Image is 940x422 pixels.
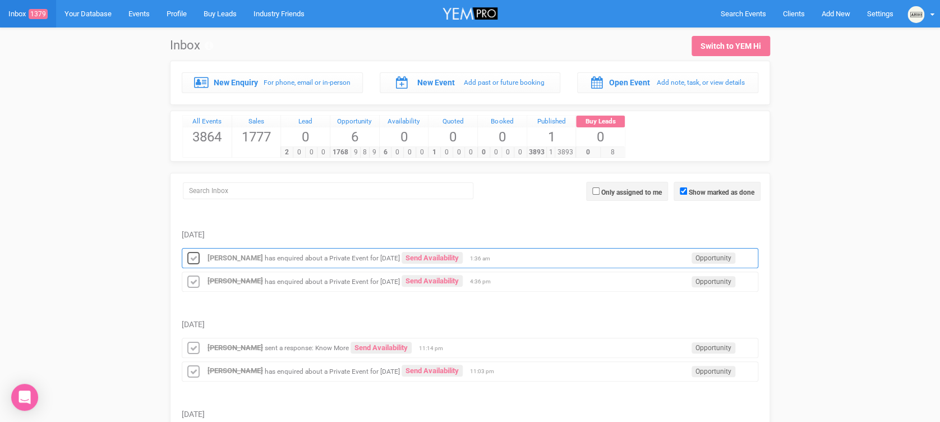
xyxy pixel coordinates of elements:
span: 0 [576,127,625,146]
input: Search Inbox [183,182,473,199]
span: 8 [360,147,370,158]
a: Switch to YEM Hi [692,36,770,56]
label: Show marked as done [689,187,754,198]
a: Send Availability [402,275,463,287]
small: Add note, task, or view details [657,79,745,86]
span: 1768 [330,147,351,158]
span: 1777 [232,127,281,146]
span: 1 [527,127,576,146]
span: 9 [369,147,379,158]
a: New Event Add past or future booking [380,72,561,93]
a: [PERSON_NAME] [208,343,263,352]
span: 6 [330,127,379,146]
span: 0 [464,147,477,158]
span: 0 [477,147,490,158]
span: 0 [514,147,527,158]
span: 0 [391,147,404,158]
div: Switch to YEM Hi [701,40,761,52]
span: Search Events [721,10,766,18]
span: 4:36 pm [470,278,498,286]
small: Add past or future booking [463,79,544,86]
small: For phone, email or in-person [263,79,350,86]
h5: [DATE] [182,231,758,239]
span: 0 [293,147,306,158]
span: 0 [305,147,318,158]
span: 1379 [29,9,48,19]
a: Send Availability [402,365,463,377]
span: Opportunity [692,366,735,377]
span: 0 [575,147,600,158]
span: Opportunity [692,342,735,354]
span: Clients [783,10,805,18]
label: Open Event [609,77,650,88]
span: 2 [280,147,293,158]
span: 9 [351,147,360,158]
a: [PERSON_NAME] [208,254,263,262]
span: 6 [379,147,392,158]
small: sent a response: Know More [265,344,349,352]
a: Send Availability [402,252,463,264]
a: Published [527,116,576,128]
label: Only assigned to me [601,187,662,198]
span: 0 [403,147,416,158]
a: Availability [380,116,428,128]
span: 0 [478,127,527,146]
small: has enquired about a Private Event for [DATE] [265,277,400,285]
a: All Events [183,116,232,128]
small: has enquired about a Private Event for [DATE] [265,254,400,262]
a: Buy Leads [576,116,625,128]
span: 11:14 pm [419,345,447,352]
label: New Enquiry [214,77,258,88]
span: Opportunity [692,253,735,264]
a: New Enquiry For phone, email or in-person [182,72,363,93]
small: has enquired about a Private Event for [DATE] [265,367,400,375]
span: 0 [440,147,453,158]
span: 0 [380,127,428,146]
h5: [DATE] [182,410,758,419]
span: 1 [546,147,555,158]
span: Add New [822,10,850,18]
span: 8 [600,147,625,158]
a: Open Event Add note, task, or view details [577,72,758,93]
a: Booked [478,116,527,128]
a: [PERSON_NAME] [208,277,263,285]
span: 1:36 am [470,255,498,263]
a: Send Availability [351,342,412,354]
span: 0 [490,147,503,158]
span: 0 [501,147,514,158]
img: open-uri20231025-2-1afxnye [907,6,924,23]
span: 3864 [183,127,232,146]
span: 3893 [527,147,547,158]
span: 0 [428,127,477,146]
a: Quoted [428,116,477,128]
span: 3893 [555,147,575,158]
span: 0 [453,147,466,158]
span: 0 [281,127,330,146]
span: 0 [416,147,428,158]
span: 11:03 pm [470,368,498,375]
h5: [DATE] [182,320,758,329]
span: 1 [428,147,441,158]
div: Open Intercom Messenger [11,384,38,411]
span: 0 [317,147,330,158]
h1: Inbox [170,39,213,52]
label: New Event [417,77,454,88]
a: Opportunity [330,116,379,128]
a: Lead [281,116,330,128]
span: Opportunity [692,276,735,287]
a: Sales [232,116,281,128]
a: [PERSON_NAME] [208,366,263,375]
